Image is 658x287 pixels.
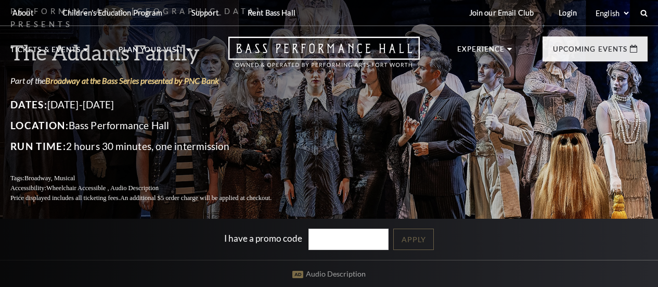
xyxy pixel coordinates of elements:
p: Accessibility: [10,183,296,193]
p: [DATE]-[DATE] [10,96,296,113]
span: Run Time: [10,140,66,152]
p: Bass Performance Hall [10,117,296,134]
span: Broadway, Musical [24,174,75,182]
p: Tickets & Events [10,46,81,59]
p: Experience [457,46,505,58]
select: Select: [594,8,630,18]
label: I have a promo code [224,233,302,244]
span: An additional $5 order charge will be applied at checkout. [120,194,272,202]
p: About [12,8,33,17]
p: Plan Your Visit [119,46,184,59]
p: Upcoming Events [553,46,627,58]
p: Price displayed includes all ticketing fees. [10,193,296,203]
p: Part of the [10,75,296,86]
span: Wheelchair Accessible , Audio Description [46,184,159,192]
p: 2 hours 30 minutes, one intermission [10,138,296,155]
p: Support [191,8,218,17]
p: Rent Bass Hall [248,8,295,17]
a: Broadway at the Bass Series presented by PNC Bank [45,76,219,85]
p: Children's Education Program [62,8,162,17]
p: Tags: [10,173,296,183]
span: Location: [10,119,69,131]
span: Dates: [10,98,47,110]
